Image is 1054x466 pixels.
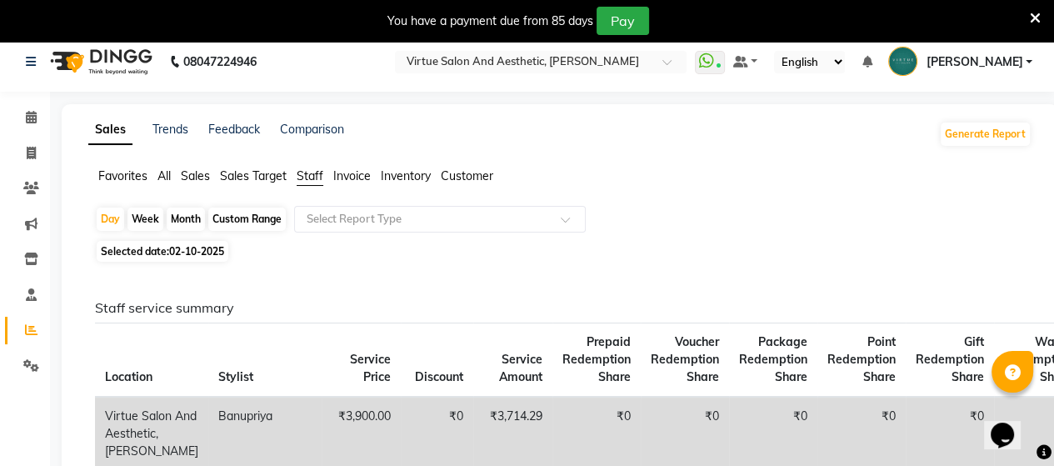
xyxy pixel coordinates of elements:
[181,168,210,183] span: Sales
[220,168,287,183] span: Sales Target
[333,168,371,183] span: Invoice
[169,245,224,258] span: 02-10-2025
[916,334,984,384] span: Gift Redemption Share
[97,208,124,231] div: Day
[98,168,147,183] span: Favorites
[42,38,157,85] img: logo
[208,122,260,137] a: Feedback
[562,334,631,384] span: Prepaid Redemption Share
[167,208,205,231] div: Month
[441,168,493,183] span: Customer
[984,399,1037,449] iframe: chat widget
[415,369,463,384] span: Discount
[499,352,542,384] span: Service Amount
[297,168,323,183] span: Staff
[183,38,257,85] b: 08047224946
[280,122,344,137] a: Comparison
[105,369,152,384] span: Location
[208,208,286,231] div: Custom Range
[157,168,171,183] span: All
[381,168,431,183] span: Inventory
[651,334,719,384] span: Voucher Redemption Share
[95,300,1018,316] h6: Staff service summary
[88,115,132,145] a: Sales
[888,47,917,76] img: Bharath
[218,369,253,384] span: Stylist
[941,123,1030,146] button: Generate Report
[152,122,188,137] a: Trends
[827,334,896,384] span: Point Redemption Share
[387,13,593,30] div: You have a payment due from 85 days
[597,7,649,35] button: Pay
[739,334,807,384] span: Package Redemption Share
[350,352,391,384] span: Service Price
[97,241,228,262] span: Selected date:
[926,53,1022,71] span: [PERSON_NAME]
[127,208,163,231] div: Week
